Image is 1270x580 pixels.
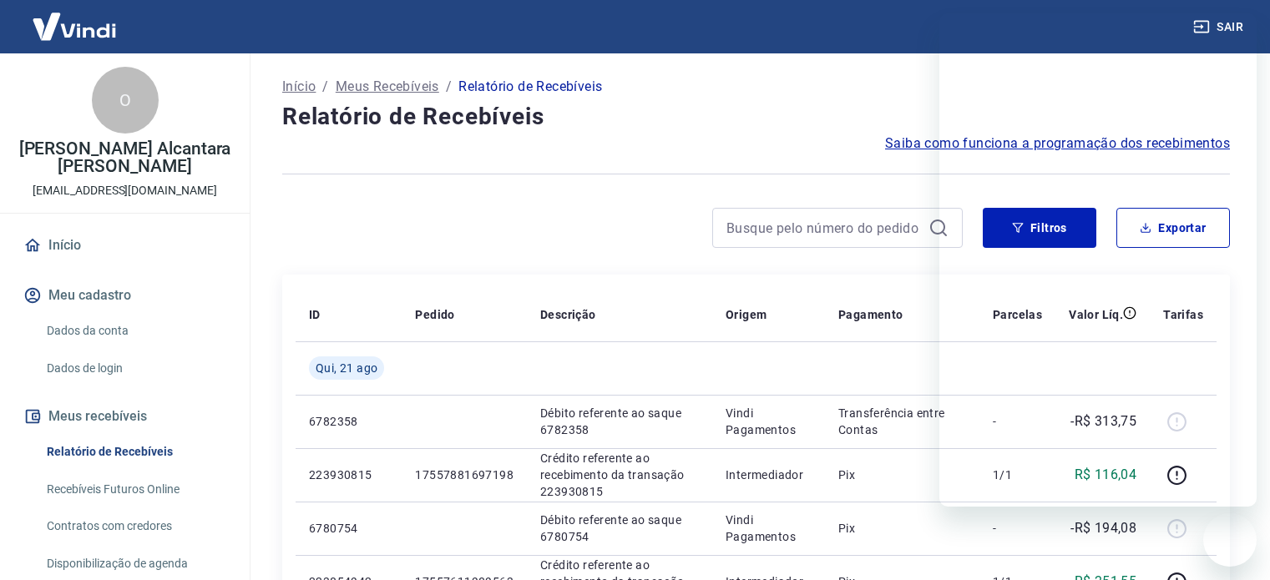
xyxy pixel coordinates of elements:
button: Sair [1190,12,1250,43]
a: Recebíveis Futuros Online [40,472,230,507]
div: O [92,67,159,134]
p: 6780754 [309,520,388,537]
button: Meus recebíveis [20,398,230,435]
p: 17557881697198 [415,467,514,483]
p: -R$ 194,08 [1070,518,1136,538]
p: / [322,77,328,97]
button: Meu cadastro [20,277,230,314]
a: Contratos com credores [40,509,230,543]
input: Busque pelo número do pedido [726,215,922,240]
p: Pix [838,520,966,537]
a: Início [282,77,316,97]
a: Saiba como funciona a programação dos recebimentos [885,134,1230,154]
iframe: Botão para iniciar a janela de mensagens, 1 mensagem não lida [1203,513,1257,567]
p: [EMAIL_ADDRESS][DOMAIN_NAME] [33,182,217,199]
p: Débito referente ao saque 6782358 [540,405,699,438]
p: Vindi Pagamentos [726,512,812,545]
a: Meus Recebíveis [336,77,439,97]
a: Dados da conta [40,314,230,348]
a: Dados de login [40,351,230,386]
p: Débito referente ao saque 6780754 [540,512,699,545]
p: Transferência entre Contas [838,405,966,438]
p: Pedido [415,306,454,323]
h4: Relatório de Recebíveis [282,100,1230,134]
p: 6782358 [309,413,388,430]
p: Intermediador [726,467,812,483]
p: / [446,77,452,97]
p: ID [309,306,321,323]
img: Vindi [20,1,129,52]
a: Início [20,227,230,264]
p: - [993,520,1042,537]
p: Pix [838,467,966,483]
p: Crédito referente ao recebimento da transação 223930815 [540,450,699,500]
p: [PERSON_NAME] Alcantara [PERSON_NAME] [13,140,236,175]
p: Pagamento [838,306,903,323]
p: Vindi Pagamentos [726,405,812,438]
iframe: Janela de mensagens [939,13,1257,507]
p: 223930815 [309,467,388,483]
a: Relatório de Recebíveis [40,435,230,469]
p: Origem [726,306,767,323]
p: Descrição [540,306,596,323]
span: Qui, 21 ago [316,360,377,376]
p: Relatório de Recebíveis [458,77,602,97]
